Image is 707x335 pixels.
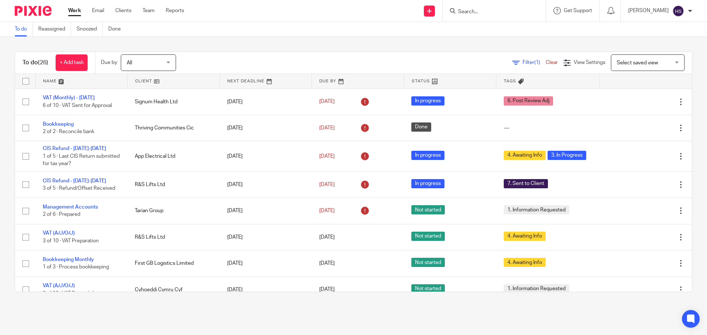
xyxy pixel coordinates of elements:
[43,264,109,270] span: 1 of 3 · Process bookkeeping
[546,60,558,65] a: Clear
[220,115,312,141] td: [DATE]
[43,212,80,217] span: 2 of 6 · Prepared
[92,7,104,14] a: Email
[220,141,312,171] td: [DATE]
[534,60,540,65] span: (1)
[15,22,33,36] a: To do
[411,151,444,160] span: In progress
[43,257,94,262] a: Bookkeeping Monthly
[319,208,335,213] span: [DATE]
[15,6,52,16] img: Pixie
[411,179,444,188] span: In progress
[56,54,88,71] a: + Add task
[127,89,219,115] td: Signum Health Ltd
[411,122,431,132] span: Done
[617,60,658,65] span: Select saved view
[77,22,103,36] a: Snoozed
[319,154,335,159] span: [DATE]
[43,122,74,127] a: Bookkeeping
[108,22,126,36] a: Done
[43,95,95,100] a: VAT (Monthly) - [DATE]
[220,198,312,224] td: [DATE]
[43,283,75,288] a: VAT (A/J/O/J)
[504,258,546,267] span: 4. Awaiting Info
[43,129,94,134] span: 2 of 2 · Reconcile bank
[127,60,132,65] span: All
[43,103,112,108] span: 6 of 10 · VAT Sent for Approval
[127,277,219,303] td: Cyhoeddi Cymru Cyf
[166,7,184,14] a: Reports
[38,60,48,65] span: (26)
[504,124,592,132] div: ---
[101,59,117,66] p: Due by
[38,22,71,36] a: Reassigned
[127,198,219,224] td: Tarian Group
[220,89,312,115] td: [DATE]
[127,141,219,171] td: App Electrical Ltd
[628,7,669,14] p: [PERSON_NAME]
[574,60,605,65] span: View Settings
[22,59,48,67] h1: To do
[319,182,335,187] span: [DATE]
[127,224,219,250] td: R&S Lifts Ltd
[411,205,445,214] span: Not started
[504,284,569,293] span: 1. Information Requested
[504,96,553,106] span: 6. Post Review Adj
[411,258,445,267] span: Not started
[504,232,546,241] span: 4. Awaiting Info
[43,154,120,167] span: 1 of 5 · Last CIS Return submitted for tax year?
[43,186,115,191] span: 3 of 5 · Refund/Offset Received
[319,125,335,131] span: [DATE]
[564,8,592,13] span: Get Support
[43,291,96,296] span: 2 of 10 · VAT Records In
[143,7,155,14] a: Team
[43,231,75,236] a: VAT (A/J/O/J)
[319,235,335,240] span: [DATE]
[220,224,312,250] td: [DATE]
[411,232,445,241] span: Not started
[548,151,586,160] span: 3. In Progress
[127,171,219,197] td: R&S Lifts Ltd
[319,287,335,292] span: [DATE]
[68,7,81,14] a: Work
[504,205,569,214] span: 1. Information Requested
[504,151,546,160] span: 4. Awaiting Info
[43,204,98,210] a: Management Accounts
[319,261,335,266] span: [DATE]
[43,178,106,183] a: CIS Refund - [DATE]-[DATE]
[457,9,524,15] input: Search
[220,277,312,303] td: [DATE]
[127,115,219,141] td: Thriving Communities Cic
[43,146,106,151] a: CIS Refund - [DATE]-[DATE]
[220,250,312,277] td: [DATE]
[504,79,516,83] span: Tags
[319,99,335,104] span: [DATE]
[411,96,444,106] span: In progress
[220,171,312,197] td: [DATE]
[504,179,548,188] span: 7. Sent to Client
[411,284,445,293] span: Not started
[115,7,131,14] a: Clients
[127,250,219,277] td: First GB Logistics Limited
[672,5,684,17] img: svg%3E
[523,60,546,65] span: Filter
[43,238,99,243] span: 3 of 10 · VAT Preparation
